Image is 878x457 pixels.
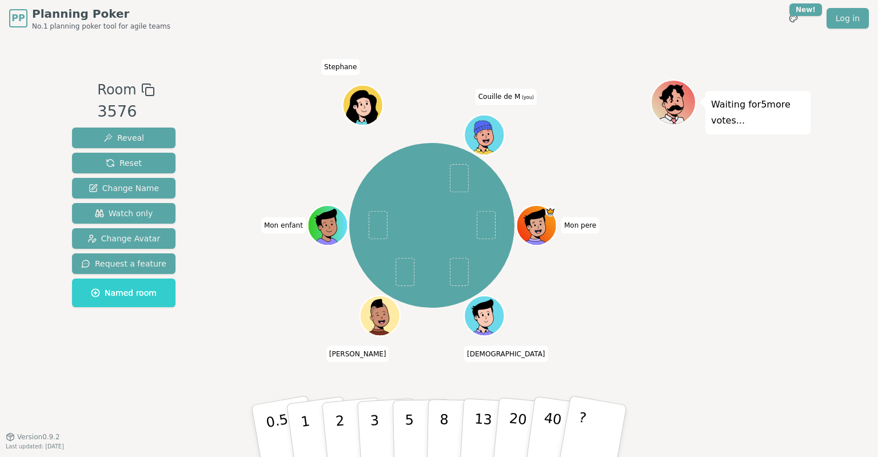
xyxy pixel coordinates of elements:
[9,6,170,31] a: PPPlanning PokerNo.1 planning poker tool for agile teams
[11,11,25,25] span: PP
[106,157,142,169] span: Reset
[72,203,175,224] button: Watch only
[32,22,170,31] span: No.1 planning poker tool for agile teams
[72,178,175,198] button: Change Name
[6,432,60,442] button: Version0.9.2
[72,279,175,307] button: Named room
[91,287,157,299] span: Named room
[95,208,153,219] span: Watch only
[72,228,175,249] button: Change Avatar
[827,8,869,29] a: Log in
[464,345,548,361] span: Click to change your name
[261,217,306,233] span: Click to change your name
[783,8,804,29] button: New!
[32,6,170,22] span: Planning Poker
[711,97,805,129] p: Waiting for 5 more votes...
[465,116,503,153] button: Click to change your avatar
[81,258,166,269] span: Request a feature
[17,432,60,442] span: Version 0.9.2
[89,182,159,194] span: Change Name
[103,132,144,144] span: Reveal
[476,89,537,105] span: Click to change your name
[321,59,360,75] span: Click to change your name
[97,100,154,124] div: 3576
[72,253,175,274] button: Request a feature
[545,206,556,217] span: Mon pere is the host
[72,153,175,173] button: Reset
[326,345,389,361] span: Click to change your name
[561,217,599,233] span: Click to change your name
[6,443,64,450] span: Last updated: [DATE]
[520,95,534,100] span: (you)
[97,80,136,100] span: Room
[789,3,822,16] div: New!
[72,128,175,148] button: Reveal
[87,233,161,244] span: Change Avatar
